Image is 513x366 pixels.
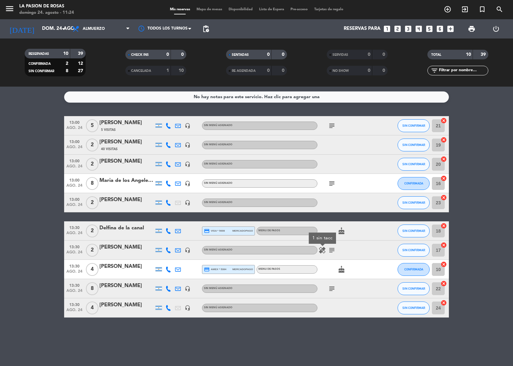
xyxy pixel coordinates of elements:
i: headset_mic [185,200,190,206]
i: headset_mic [185,247,190,253]
i: looks_6 [436,25,444,33]
i: healing [318,246,326,254]
strong: 39 [481,52,487,57]
i: add_circle_outline [444,5,451,13]
div: 1 sin tacc [309,233,336,244]
span: print [468,25,475,33]
span: ago. 24 [66,164,82,172]
span: Sin menú asignado [204,249,232,251]
i: cancel [441,261,447,268]
span: visa * 5008 [204,228,225,234]
i: arrow_drop_down [60,25,67,33]
i: credit_card [204,228,210,234]
i: subject [328,180,336,187]
strong: 0 [166,52,169,57]
strong: 0 [267,52,270,57]
i: cake [338,266,345,273]
span: CONFIRMADA [404,268,423,271]
i: cancel [441,300,447,306]
span: 2 [86,244,98,257]
button: SIN CONFIRMAR [398,196,430,209]
span: 5 [86,119,98,132]
i: subject [328,246,336,254]
span: SIN CONFIRMAR [402,162,425,166]
span: SIN CONFIRMAR [402,201,425,204]
span: 2 [86,158,98,171]
i: subject [328,122,336,130]
span: mercadopago [232,229,253,233]
i: headset_mic [185,181,190,186]
span: Tarjetas de regalo [311,8,347,11]
i: headset_mic [185,142,190,148]
span: TOTAL [431,53,441,56]
span: SIN CONFIRMAR [402,229,425,233]
span: 13:00 [66,176,82,183]
button: menu [5,4,14,16]
i: headset_mic [185,305,190,311]
button: SIN CONFIRMAR [398,302,430,314]
span: 13:30 [66,281,82,289]
div: La Pasion de Rosas [19,3,74,10]
i: looks_two [393,25,402,33]
span: ago. 24 [66,308,82,315]
i: cancel [441,194,447,201]
i: cancel [441,156,447,162]
span: ago. 24 [66,250,82,258]
span: MENU DE PASOS [258,268,280,270]
span: amex * 5384 [204,267,226,272]
i: exit_to_app [461,5,469,13]
div: [PERSON_NAME] [99,243,154,251]
i: add_box [446,25,455,33]
button: SIN CONFIRMAR [398,244,430,257]
i: cancel [441,280,447,287]
i: cancel [441,117,447,124]
strong: 12 [78,61,84,66]
span: Sin menú asignado [204,306,232,309]
strong: 8 [66,69,68,73]
strong: 0 [282,52,286,57]
button: CONFIRMADA [398,177,430,190]
i: power_settings_new [492,25,500,33]
span: Lista de Espera [256,8,287,11]
span: SIN CONFIRMAR [402,287,425,290]
span: Pre-acceso [287,8,311,11]
i: looks_5 [425,25,433,33]
span: ago. 24 [66,289,82,296]
div: [PERSON_NAME] [99,282,154,290]
i: headset_mic [185,286,190,292]
strong: 1 [166,68,169,73]
div: Maria de los Angeles Romero [99,176,154,185]
span: Disponibilidad [225,8,256,11]
i: cancel [441,223,447,229]
span: ago. 24 [66,145,82,152]
span: 13:00 [66,157,82,164]
span: 13:30 [66,243,82,250]
button: CONFIRMADA [398,263,430,276]
span: SIN CONFIRMAR [402,143,425,147]
i: looks_4 [415,25,423,33]
span: SIN CONFIRMAR [402,248,425,252]
span: CONFIRMADA [404,182,423,185]
i: credit_card [204,267,210,272]
span: Sin menú asignado [204,124,232,127]
span: 13:00 [66,138,82,145]
strong: 0 [368,52,370,57]
strong: 0 [368,68,370,73]
i: looks_one [383,25,391,33]
i: cancel [441,175,447,182]
span: 4 [86,302,98,314]
div: Delfina de la canal [99,224,154,232]
span: 13:00 [66,195,82,203]
span: 2 [86,139,98,151]
button: SIN CONFIRMAR [398,225,430,237]
span: SIN CONFIRMAR [402,124,425,127]
span: ago. 24 [66,269,82,277]
span: Sin menú asignado [204,143,232,146]
div: domingo 24. agosto - 11:24 [19,10,74,16]
span: RE AGENDADA [232,69,256,72]
span: 13:30 [66,262,82,269]
i: filter_list [431,67,438,74]
span: SIN CONFIRMAR [29,70,54,73]
span: SIN CONFIRMAR [402,306,425,310]
i: cancel [441,137,447,143]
